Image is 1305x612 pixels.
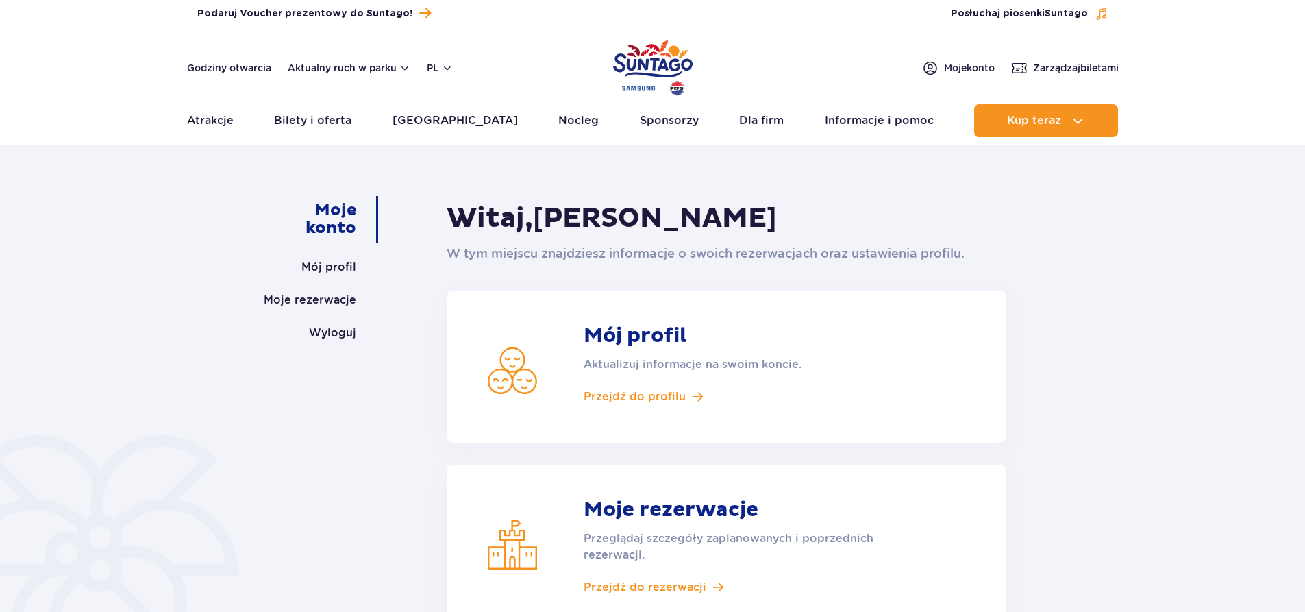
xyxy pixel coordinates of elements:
[1007,114,1061,127] span: Kup teraz
[922,60,995,76] a: Mojekonto
[584,530,906,563] p: Przeglądaj szczegóły zaplanowanych i poprzednich rezerwacji.
[447,201,1006,236] h1: Witaj,
[584,580,706,595] span: Przejdź do rezerwacji
[640,104,699,137] a: Sponsorzy
[951,7,1108,21] button: Posłuchaj piosenkiSuntago
[584,389,906,404] a: Przejdź do profilu
[825,104,934,137] a: Informacje i pomoc
[944,61,995,75] span: Moje konto
[739,104,784,137] a: Dla firm
[1011,60,1119,76] a: Zarządzajbiletami
[393,104,518,137] a: [GEOGRAPHIC_DATA]
[301,251,356,284] a: Mój profil
[533,201,777,236] span: [PERSON_NAME]
[274,104,351,137] a: Bilety i oferta
[1033,61,1119,75] span: Zarządzaj biletami
[427,61,453,75] button: pl
[187,104,234,137] a: Atrakcje
[584,389,686,404] span: Przejdź do profilu
[951,7,1088,21] span: Posłuchaj piosenki
[309,317,356,350] a: Wyloguj
[584,580,906,595] a: Przejdź do rezerwacji
[1045,9,1088,19] span: Suntago
[584,323,906,348] strong: Mój profil
[197,7,412,21] span: Podaruj Voucher prezentowy do Suntago!
[264,284,356,317] a: Moje rezerwacje
[447,244,1006,263] p: W tym miejscu znajdziesz informacje o swoich rezerwacjach oraz ustawienia profilu.
[197,4,431,23] a: Podaruj Voucher prezentowy do Suntago!
[288,62,410,73] button: Aktualny ruch w parku
[974,104,1118,137] button: Kup teraz
[584,356,906,373] p: Aktualizuj informacje na swoim koncie.
[558,104,599,137] a: Nocleg
[267,196,356,243] a: Moje konto
[584,498,906,522] strong: Moje rezerwacje
[187,61,271,75] a: Godziny otwarcia
[613,34,693,97] a: Park of Poland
